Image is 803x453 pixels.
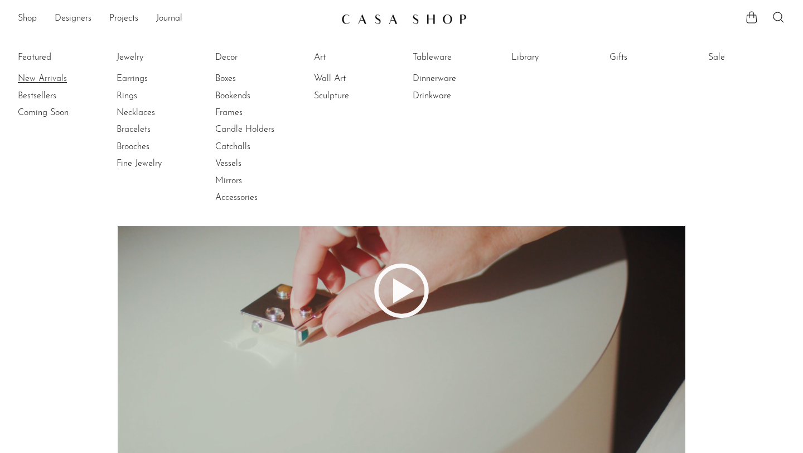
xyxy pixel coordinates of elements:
[18,90,101,102] a: Bestsellers
[413,90,496,102] a: Drinkware
[215,73,299,85] a: Boxes
[215,158,299,170] a: Vessels
[609,51,693,64] a: Gifts
[215,107,299,119] a: Frames
[511,49,595,70] ul: Library
[117,107,200,119] a: Necklaces
[18,107,101,119] a: Coming Soon
[413,73,496,85] a: Dinnerware
[117,73,200,85] a: Earrings
[609,49,693,70] ul: Gifts
[215,141,299,153] a: Catchalls
[215,175,299,187] a: Mirrors
[314,90,398,102] a: Sculpture
[511,51,595,64] a: Library
[117,49,200,173] ul: Jewelry
[117,158,200,170] a: Fine Jewelry
[314,51,398,64] a: Art
[109,12,138,26] a: Projects
[18,9,332,28] nav: Desktop navigation
[708,49,792,70] ul: Sale
[117,90,200,102] a: Rings
[117,141,200,153] a: Brooches
[708,51,792,64] a: Sale
[413,49,496,104] ul: Tableware
[156,12,182,26] a: Journal
[117,51,200,64] a: Jewelry
[215,49,299,207] ul: Decor
[18,70,101,121] ul: Featured
[215,192,299,204] a: Accessories
[18,12,37,26] a: Shop
[314,73,398,85] a: Wall Art
[314,49,398,104] ul: Art
[215,51,299,64] a: Decor
[215,123,299,136] a: Candle Holders
[117,123,200,136] a: Bracelets
[18,9,332,28] ul: NEW HEADER MENU
[18,73,101,85] a: New Arrivals
[215,90,299,102] a: Bookends
[55,12,91,26] a: Designers
[413,51,496,64] a: Tableware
